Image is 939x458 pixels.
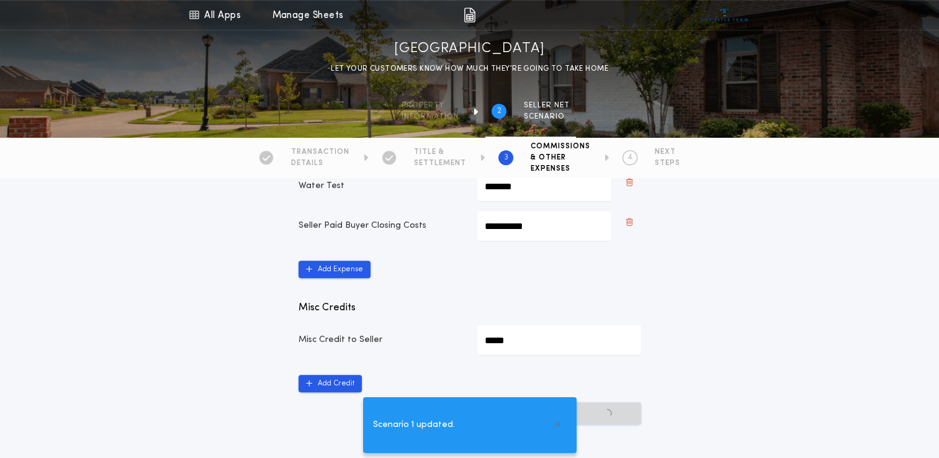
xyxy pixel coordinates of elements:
[299,261,371,278] button: Add Expense
[331,63,608,75] p: LET YOUR CUSTOMERS KNOW HOW MUCH THEY’RE GOING TO TAKE HOME
[299,180,462,192] p: Water Test
[464,7,475,22] img: img
[402,112,459,122] span: information
[497,106,501,116] h2: 2
[299,334,462,346] p: Misc Credit to Seller
[299,375,362,392] button: Add Credit
[299,300,641,315] p: Misc Credits
[504,153,508,163] h2: 3
[655,147,680,157] span: NEXT
[414,158,466,168] span: SETTLEMENT
[299,220,462,232] p: Seller Paid Buyer Closing Costs
[291,158,349,168] span: DETAILS
[402,101,459,110] span: Property
[373,418,455,432] span: Scenario 1 updated.
[531,164,590,174] span: EXPENSES
[524,101,570,110] span: SELLER NET
[291,147,349,157] span: TRANSACTION
[394,39,545,59] h1: [GEOGRAPHIC_DATA]
[531,153,590,163] span: & OTHER
[531,141,590,151] span: COMMISSIONS
[524,112,570,122] span: SCENARIO
[655,158,680,168] span: STEPS
[628,153,632,163] h2: 4
[701,9,748,21] img: vs-icon
[414,147,466,157] span: TITLE &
